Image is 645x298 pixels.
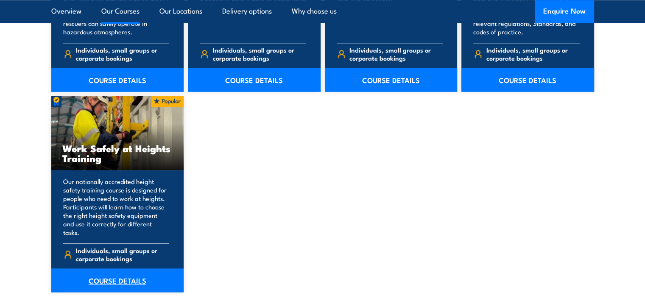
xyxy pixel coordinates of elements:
[51,68,184,92] a: COURSE DETAILS
[325,68,458,92] a: COURSE DETAILS
[461,68,594,92] a: COURSE DETAILS
[213,46,306,62] span: Individuals, small groups or corporate bookings
[188,68,321,92] a: COURSE DETAILS
[349,46,443,62] span: Individuals, small groups or corporate bookings
[76,246,169,262] span: Individuals, small groups or corporate bookings
[51,268,184,292] a: COURSE DETAILS
[76,46,169,62] span: Individuals, small groups or corporate bookings
[63,177,170,237] p: Our nationally accredited height safety training course is designed for people who need to work a...
[62,143,173,163] h3: Work Safely at Heights Training
[486,46,580,62] span: Individuals, small groups or corporate bookings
